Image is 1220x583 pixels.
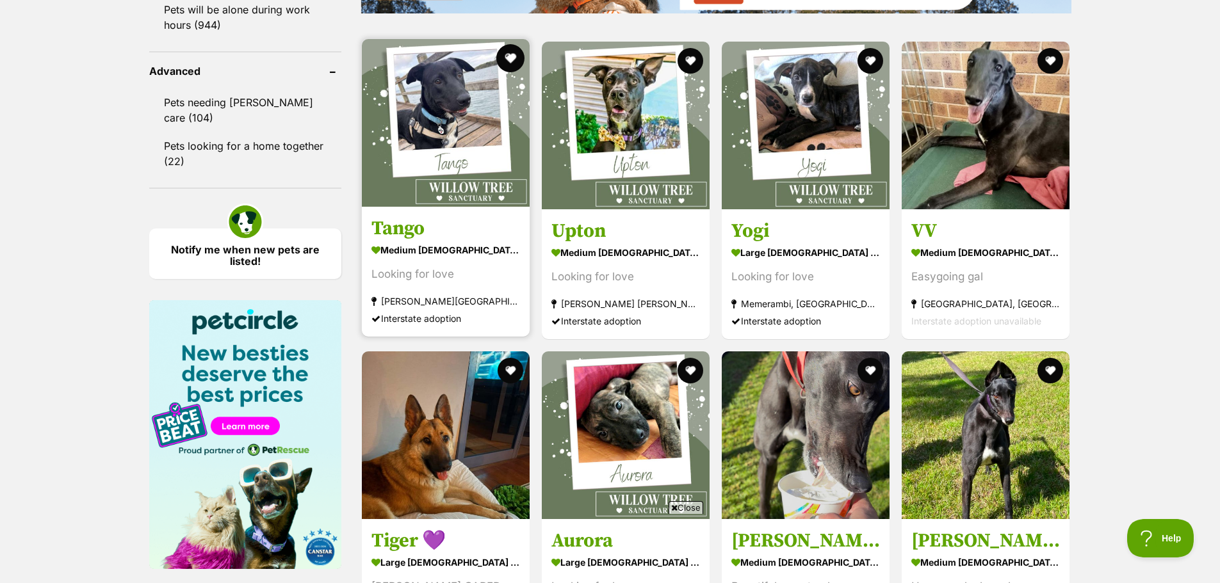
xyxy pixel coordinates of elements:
[371,552,520,571] strong: large [DEMOGRAPHIC_DATA] Dog
[731,243,880,262] strong: large [DEMOGRAPHIC_DATA] Dog
[149,65,341,77] header: Advanced
[542,42,710,209] img: Upton - Kelpie Dog
[362,351,530,519] img: Tiger 💜 - German Shepherd Dog
[722,351,890,519] img: Tasha - Greyhound Dog
[911,528,1060,552] h3: [PERSON_NAME]
[498,358,523,383] button: favourite
[731,312,880,330] div: Interstate adoption
[669,501,703,514] span: Close
[911,268,1060,285] div: Easygoing gal
[858,48,883,74] button: favourite
[371,292,520,310] strong: [PERSON_NAME][GEOGRAPHIC_DATA], [GEOGRAPHIC_DATA]
[371,266,520,283] div: Looking for love
[149,132,341,175] a: Pets looking for a home together (22)
[362,207,530,337] a: Tango medium [DEMOGRAPHIC_DATA] Dog Looking for love [PERSON_NAME][GEOGRAPHIC_DATA], [GEOGRAPHIC_...
[678,358,703,383] button: favourite
[731,268,880,285] div: Looking for love
[722,209,890,339] a: Yogi large [DEMOGRAPHIC_DATA] Dog Looking for love Memerambi, [GEOGRAPHIC_DATA] Interstate adoption
[858,358,883,383] button: favourite
[902,42,1070,209] img: VV - Greyhound Dog
[149,300,341,569] img: Pet Circle promo banner
[377,519,843,577] iframe: Advertisement
[911,295,1060,312] strong: [GEOGRAPHIC_DATA], [GEOGRAPHIC_DATA]
[902,209,1070,339] a: VV medium [DEMOGRAPHIC_DATA] Dog Easygoing gal [GEOGRAPHIC_DATA], [GEOGRAPHIC_DATA] Interstate ad...
[551,243,700,262] strong: medium [DEMOGRAPHIC_DATA] Dog
[496,44,525,72] button: favourite
[911,552,1060,571] strong: medium [DEMOGRAPHIC_DATA] Dog
[371,528,520,552] h3: Tiger 💜
[731,295,880,312] strong: Memerambi, [GEOGRAPHIC_DATA]
[542,351,710,519] img: Aurora - Irish Wolfhound Dog
[1127,519,1194,557] iframe: Help Scout Beacon - Open
[551,312,700,330] div: Interstate adoption
[902,351,1070,519] img: Irena - Greyhound Dog
[551,295,700,312] strong: [PERSON_NAME] [PERSON_NAME], [GEOGRAPHIC_DATA]
[1038,358,1064,383] button: favourite
[722,42,890,209] img: Yogi - Irish Wolfhound Dog
[911,243,1060,262] strong: medium [DEMOGRAPHIC_DATA] Dog
[1038,48,1064,74] button: favourite
[371,216,520,241] h3: Tango
[371,241,520,259] strong: medium [DEMOGRAPHIC_DATA] Dog
[149,228,341,279] a: Notify me when new pets are listed!
[149,89,341,131] a: Pets needing [PERSON_NAME] care (104)
[542,209,710,339] a: Upton medium [DEMOGRAPHIC_DATA] Dog Looking for love [PERSON_NAME] [PERSON_NAME], [GEOGRAPHIC_DAT...
[551,219,700,243] h3: Upton
[371,310,520,327] div: Interstate adoption
[911,315,1041,326] span: Interstate adoption unavailable
[911,219,1060,243] h3: VV
[678,48,703,74] button: favourite
[551,268,700,285] div: Looking for love
[731,219,880,243] h3: Yogi
[362,39,530,207] img: Tango - Border Collie Dog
